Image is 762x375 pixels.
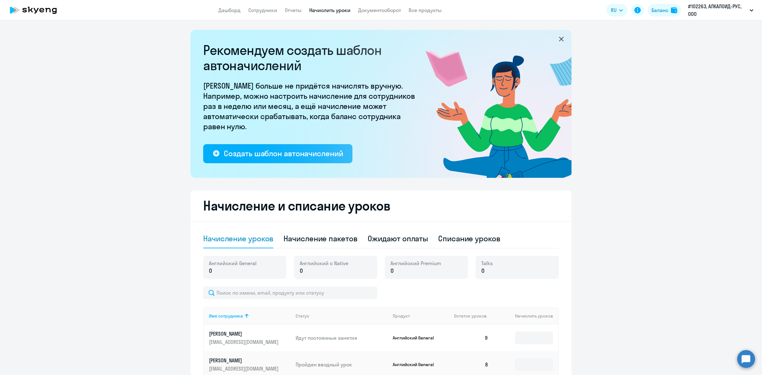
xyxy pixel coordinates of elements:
[284,233,357,244] div: Начисление пакетов
[393,313,449,319] div: Продукт
[300,260,348,267] span: Английский с Native
[296,313,388,319] div: Статус
[648,4,681,17] button: Балансbalance
[368,233,428,244] div: Ожидают оплаты
[393,362,440,367] p: Английский General
[203,144,352,163] button: Создать шаблон автоначислений
[449,325,493,351] td: 9
[391,260,441,267] span: Английский Premium
[454,313,487,319] span: Остаток уроков
[409,7,442,13] a: Все продукты
[611,6,617,14] span: RU
[309,7,351,13] a: Начислить уроки
[391,267,394,275] span: 0
[481,267,485,275] span: 0
[685,3,757,18] button: #102263, АЛКАЛОИД-РУС, ООО
[285,7,302,13] a: Отчеты
[209,313,291,319] div: Имя сотрудника
[438,233,500,244] div: Списание уроков
[606,4,627,17] button: RU
[296,361,388,368] p: Пройден вводный урок
[300,267,303,275] span: 0
[209,357,291,372] a: [PERSON_NAME][EMAIL_ADDRESS][DOMAIN_NAME]
[481,260,493,267] span: Talks
[203,81,419,131] p: [PERSON_NAME] больше не придётся начислять вручную. Например, можно настроить начисление для сотр...
[688,3,747,18] p: #102263, АЛКАЛОИД-РУС, ООО
[203,286,377,299] input: Поиск по имени, email, продукту или статусу
[209,313,243,319] div: Имя сотрудника
[203,198,559,213] h2: Начисление и списание уроков
[652,6,668,14] div: Баланс
[209,330,291,345] a: [PERSON_NAME][EMAIL_ADDRESS][DOMAIN_NAME]
[209,365,280,372] p: [EMAIL_ADDRESS][DOMAIN_NAME]
[203,43,419,73] h2: Рекомендуем создать шаблон автоначислений
[393,313,410,319] div: Продукт
[218,7,241,13] a: Дашборд
[454,313,493,319] div: Остаток уроков
[358,7,401,13] a: Документооборот
[248,7,277,13] a: Сотрудники
[209,338,280,345] p: [EMAIL_ADDRESS][DOMAIN_NAME]
[224,148,343,158] div: Создать шаблон автоначислений
[493,307,558,325] th: Начислить уроков
[296,334,388,341] p: Идут постоянные занятия
[296,313,309,319] div: Статус
[209,357,280,364] p: [PERSON_NAME]
[209,330,280,337] p: [PERSON_NAME]
[209,267,212,275] span: 0
[671,7,677,13] img: balance
[393,335,440,341] p: Английский General
[209,260,257,267] span: Английский General
[203,233,273,244] div: Начисление уроков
